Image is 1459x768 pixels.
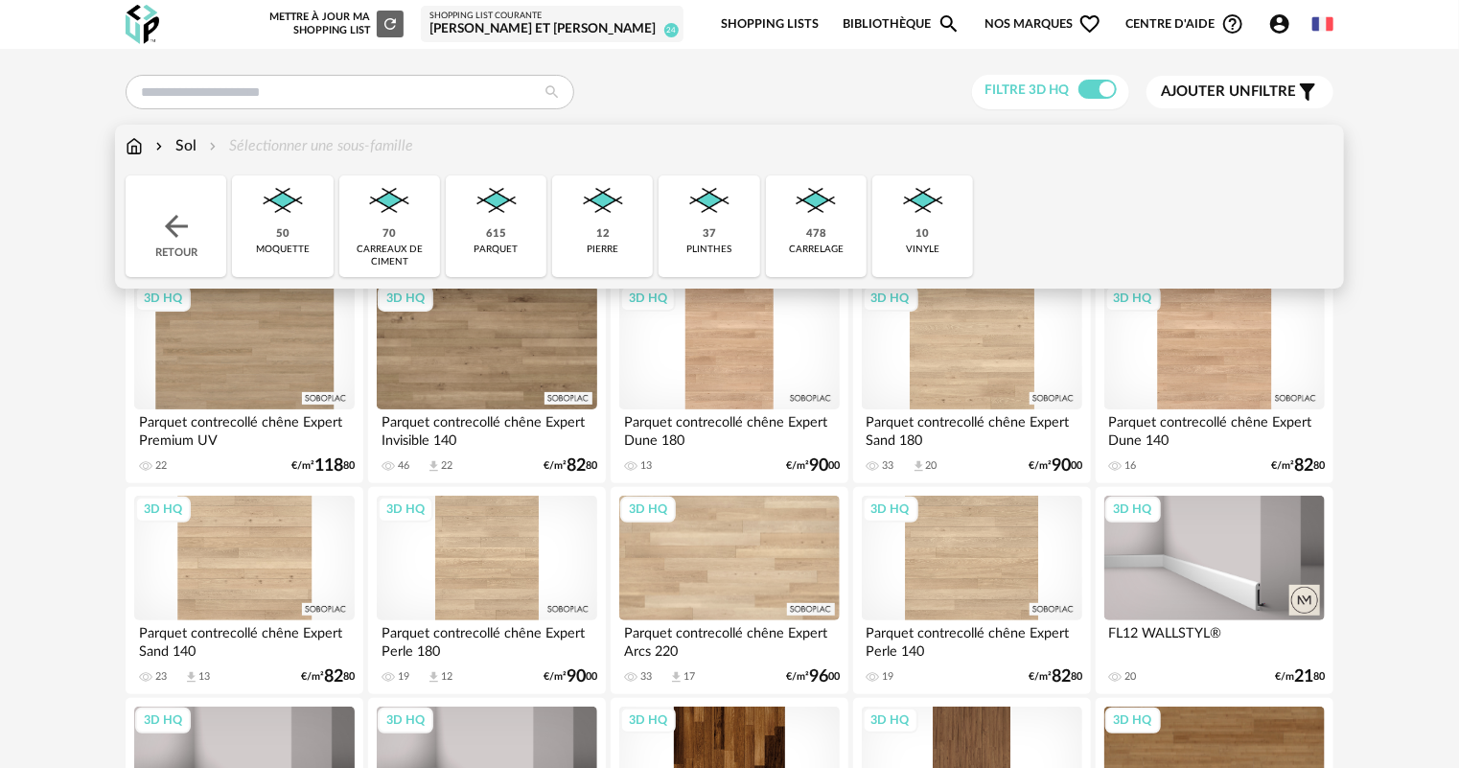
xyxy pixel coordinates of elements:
[1052,670,1071,684] span: 82
[134,620,355,659] div: Parquet contrecollé chêne Expert Sand 140
[1161,82,1296,102] span: filtre
[619,409,840,448] div: Parquet contrecollé chêne Expert Dune 180
[1146,76,1333,108] button: Ajouter unfiltre Filter icon
[398,459,409,473] div: 46
[687,244,732,256] div: plinthes
[256,244,310,256] div: moquette
[567,670,586,684] span: 90
[324,670,343,684] span: 82
[683,175,735,227] img: Sol.png
[577,175,629,227] img: Sol.png
[853,276,1091,483] a: 3D HQ Parquet contrecollé chêne Expert Sand 180 33 Download icon 20 €/m²9000
[378,708,433,733] div: 3D HQ
[377,409,597,448] div: Parquet contrecollé chêne Expert Invisible 140
[984,2,1101,47] span: Nos marques
[1296,81,1319,104] span: Filter icon
[1096,276,1333,483] a: 3D HQ Parquet contrecollé chêne Expert Dune 140 16 €/m²8280
[429,11,675,38] a: Shopping List courante [PERSON_NAME] et [PERSON_NAME] 24
[155,459,167,473] div: 22
[683,670,695,684] div: 17
[844,2,961,47] a: BibliothèqueMagnify icon
[620,708,676,733] div: 3D HQ
[429,11,675,22] div: Shopping List courante
[276,227,289,242] div: 50
[1052,459,1071,473] span: 90
[398,670,409,684] div: 19
[1125,670,1137,684] div: 20
[126,135,143,157] img: svg+xml;base64,PHN2ZyB3aWR0aD0iMTYiIGhlaWdodD0iMTciIHZpZXdCb3g9IjAgMCAxNiAxNyIgZmlsbD0ibm9uZSIgeG...
[640,459,652,473] div: 13
[1126,12,1244,35] span: Centre d'aideHelp Circle Outline icon
[809,670,828,684] span: 96
[863,708,918,733] div: 3D HQ
[1125,459,1137,473] div: 16
[378,286,433,311] div: 3D HQ
[345,244,434,268] div: carreaux de ciment
[159,209,194,244] img: svg+xml;base64,PHN2ZyB3aWR0aD0iMjQiIGhlaWdodD0iMjQiIHZpZXdCb3g9IjAgMCAyNCAyNCIgZmlsbD0ibm9uZSIgeG...
[1312,13,1333,35] img: fr
[1096,487,1333,694] a: 3D HQ FL12 WALLSTYL® 20 €/m2180
[378,497,433,522] div: 3D HQ
[377,620,597,659] div: Parquet contrecollé chêne Expert Perle 180
[135,497,191,522] div: 3D HQ
[1105,286,1161,311] div: 3D HQ
[427,459,441,474] span: Download icon
[916,227,930,242] div: 10
[486,227,506,242] div: 615
[155,670,167,684] div: 23
[1104,620,1325,659] div: FL12 WALLSTYL®
[1104,409,1325,448] div: Parquet contrecollé chêne Expert Dune 140
[1105,497,1161,522] div: 3D HQ
[1268,12,1291,35] span: Account Circle icon
[1294,459,1313,473] span: 82
[1294,670,1313,684] span: 21
[368,487,606,694] a: 3D HQ Parquet contrecollé chêne Expert Perle 180 19 Download icon 12 €/m²9000
[786,459,840,473] div: €/m² 00
[912,459,926,474] span: Download icon
[314,459,343,473] span: 118
[135,708,191,733] div: 3D HQ
[291,459,355,473] div: €/m² 80
[619,620,840,659] div: Parquet contrecollé chêne Expert Arcs 220
[809,459,828,473] span: 90
[1271,459,1325,473] div: €/m² 80
[151,135,197,157] div: Sol
[790,175,842,227] img: Sol.png
[301,670,355,684] div: €/m² 80
[862,409,1082,448] div: Parquet contrecollé chêne Expert Sand 180
[126,487,363,694] a: 3D HQ Parquet contrecollé chêne Expert Sand 140 23 Download icon 13 €/m²8280
[429,21,675,38] div: [PERSON_NAME] et [PERSON_NAME]
[863,286,918,311] div: 3D HQ
[906,244,939,256] div: vinyle
[471,175,522,227] img: Sol.png
[266,11,404,37] div: Mettre à jour ma Shopping List
[257,175,309,227] img: Sol.png
[368,276,606,483] a: 3D HQ Parquet contrecollé chêne Expert Invisible 140 46 Download icon 22 €/m²8280
[703,227,716,242] div: 37
[544,670,597,684] div: €/m² 00
[786,670,840,684] div: €/m² 00
[1275,670,1325,684] div: €/m 80
[789,244,844,256] div: carrelage
[620,286,676,311] div: 3D HQ
[475,244,519,256] div: parquet
[806,227,826,242] div: 478
[184,670,198,685] span: Download icon
[938,12,961,35] span: Magnify icon
[721,2,819,47] a: Shopping Lists
[1029,670,1082,684] div: €/m² 80
[984,83,1069,97] span: Filtre 3D HQ
[669,670,683,685] span: Download icon
[382,18,399,29] span: Refresh icon
[441,670,452,684] div: 12
[883,459,894,473] div: 33
[611,487,848,694] a: 3D HQ Parquet contrecollé chêne Expert Arcs 220 33 Download icon 17 €/m²9600
[611,276,848,483] a: 3D HQ Parquet contrecollé chêne Expert Dune 180 13 €/m²9000
[853,487,1091,694] a: 3D HQ Parquet contrecollé chêne Expert Perle 140 19 €/m²8280
[126,5,159,44] img: OXP
[441,459,452,473] div: 22
[151,135,167,157] img: svg+xml;base64,PHN2ZyB3aWR0aD0iMTYiIGhlaWdodD0iMTYiIHZpZXdCb3g9IjAgMCAxNiAxNiIgZmlsbD0ibm9uZSIgeG...
[1078,12,1101,35] span: Heart Outline icon
[640,670,652,684] div: 33
[126,175,226,277] div: Retour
